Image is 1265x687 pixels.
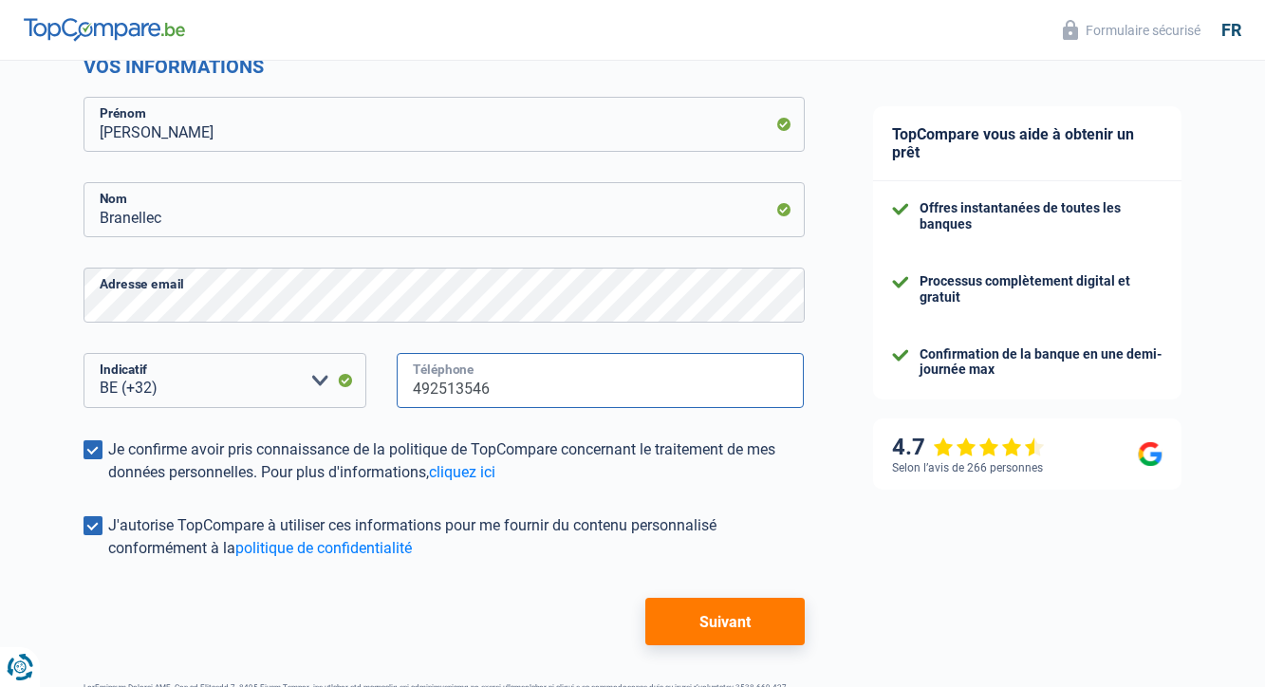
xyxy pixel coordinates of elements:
div: Processus complètement digital et gratuit [920,273,1163,306]
img: TopCompare Logo [24,18,185,41]
div: TopCompare vous aide à obtenir un prêt [873,106,1181,181]
input: 401020304 [397,353,805,408]
button: Formulaire sécurisé [1051,14,1212,46]
div: Selon l’avis de 266 personnes [892,461,1043,474]
div: Je confirme avoir pris connaissance de la politique de TopCompare concernant le traitement de mes... [108,438,805,484]
button: Suivant [645,598,804,645]
img: Advertisement [5,423,6,424]
a: cliquez ici [429,463,495,481]
a: politique de confidentialité [235,539,412,557]
div: fr [1221,20,1241,41]
div: Confirmation de la banque en une demi-journée max [920,346,1163,379]
div: J'autorise TopCompare à utiliser ces informations pour me fournir du contenu personnalisé conform... [108,514,805,560]
h2: Vos informations [84,55,805,78]
div: 4.7 [892,434,1045,461]
div: Offres instantanées de toutes les banques [920,200,1163,232]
